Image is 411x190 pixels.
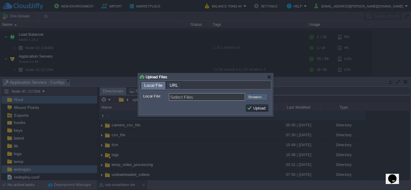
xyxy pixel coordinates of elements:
[247,105,267,111] button: Upload
[146,75,167,79] span: Upload Files
[143,93,168,99] label: Local File:
[170,82,178,89] span: URL
[386,166,405,184] iframe: chat widget
[144,82,162,89] span: Local File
